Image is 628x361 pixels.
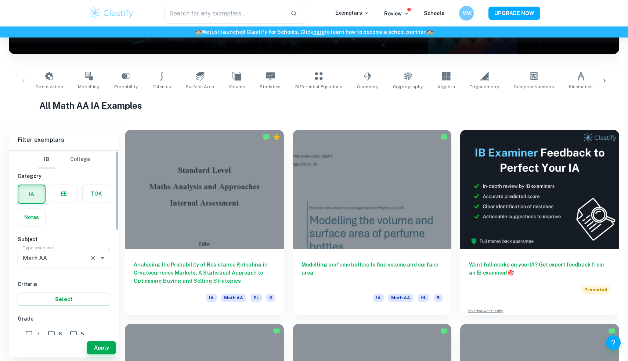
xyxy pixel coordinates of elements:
span: Volume [229,83,245,90]
span: Differential Equations [295,83,342,90]
button: Help and Feedback [606,335,621,350]
button: MW [459,6,474,21]
h6: Subject [18,235,110,243]
img: Clastify logo [88,6,134,21]
button: IA [18,185,45,203]
span: Calculus [152,83,171,90]
span: Trigonometry [470,83,499,90]
span: Modelling [78,83,100,90]
button: Notes [18,208,45,226]
span: Math AA [388,294,413,302]
span: Algebra [437,83,455,90]
img: Marked [440,133,448,141]
h6: Filter exemplars [9,130,119,150]
span: Promoted [581,286,610,294]
span: Surface Area [186,83,214,90]
button: College [70,151,90,168]
button: EE [50,185,77,203]
h6: Criteria [18,280,110,288]
h6: We just launched Clastify for Schools. Click to learn how to become a school partner. [1,28,627,36]
a: Want full marks on yourIA? Get expert feedback from an IB examiner!PromotedAdvertise with Clastify [460,130,619,315]
h6: MW [462,9,471,17]
span: Cryptography [393,83,423,90]
h6: Grade [18,315,110,323]
img: Marked [440,328,448,335]
span: IA [373,294,384,302]
img: Marked [273,328,280,335]
h6: Category [18,172,110,180]
p: Exemplars [335,9,369,17]
a: Advertise with Clastify [468,308,503,314]
span: 5 [434,294,443,302]
img: Thumbnail [460,130,619,249]
span: 🎯 [508,270,514,276]
input: Search for any exemplars... [165,3,285,24]
span: 5 [81,330,84,338]
div: Premium [273,133,280,141]
span: 🏫 [427,29,433,35]
span: Math AA [221,294,246,302]
h1: All Math AA IA Examples [39,99,589,112]
img: Marked [263,133,270,141]
button: Select [18,293,110,306]
span: HL [418,294,429,302]
h6: Analysing the Probability of Resistance Retesting in Cryptocurrency Markets: A Statistical Approa... [134,261,275,285]
button: Apply [87,341,116,354]
p: Review [384,10,409,18]
span: Optimization [35,83,63,90]
span: Complex Numbers [514,83,554,90]
span: Statistics [260,83,281,90]
a: Analysing the Probability of Resistance Retesting in Cryptocurrency Markets: A Statistical Approa... [125,130,284,315]
a: Schools [424,10,444,16]
a: here [313,29,325,35]
button: Clear [88,253,98,263]
span: 6 [59,330,62,338]
h6: Modelling perfume bottles to find volume and surface area [302,261,443,285]
button: Open [97,253,108,263]
span: 6 [266,294,275,302]
button: TOK [83,185,110,203]
span: Kinematics [569,83,593,90]
span: Geometry [357,83,378,90]
span: IA [206,294,217,302]
span: 7 [36,330,40,338]
img: Marked [608,328,616,335]
span: 🏫 [195,29,202,35]
h6: Want full marks on your IA ? Get expert feedback from an IB examiner! [469,261,610,277]
label: Type a subject [23,244,53,251]
span: SL [250,294,262,302]
div: Filter type choice [38,151,90,168]
button: UPGRADE NOW [488,7,540,20]
span: Probability [114,83,138,90]
button: IB [38,151,55,168]
a: Modelling perfume bottles to find volume and surface areaIAMath AAHL5 [293,130,452,315]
